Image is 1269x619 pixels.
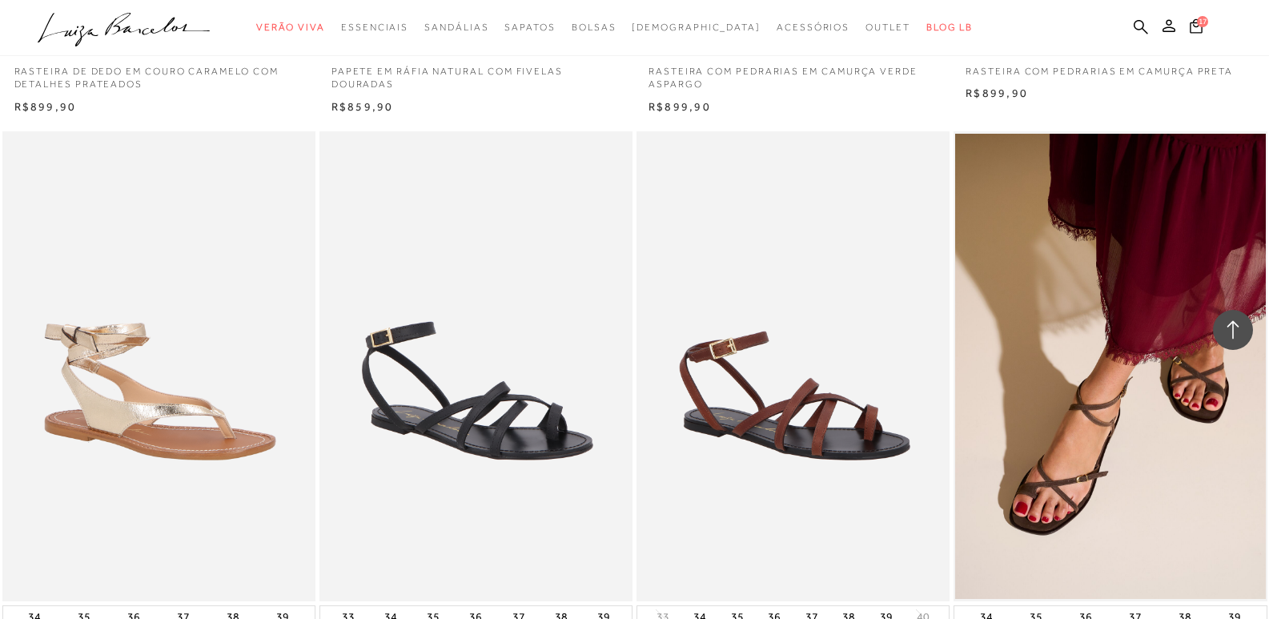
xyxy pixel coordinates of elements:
a: BLOG LB [926,13,973,42]
span: Sandálias [424,22,488,33]
a: categoryNavScreenReaderText [341,13,408,42]
a: RASTEIRA COM PEDRARIAS EM CAMURÇA PRETA [954,55,1267,78]
a: RASTEIRA EM COURO CAFÉ COM TIRAS FINAS E TORNOZELEIRA RASTEIRA EM COURO CAFÉ COM TIRAS FINAS E TO... [955,134,1265,599]
a: RASTEIRA DE DEDO EM COURO CARAMELO COM DETALHES PRATEADOS [2,55,315,92]
span: R$899,90 [966,86,1028,99]
a: SANDÁLIA RASTEIRA EM COURO CAFÉ COM TIRAS CRUZADAS SANDÁLIA RASTEIRA EM COURO CAFÉ COM TIRAS CRUZ... [638,134,948,599]
span: R$899,90 [14,100,77,113]
img: RASTEIRA EM COURO CAFÉ COM TIRAS FINAS E TORNOZELEIRA [955,134,1265,599]
span: Bolsas [572,22,616,33]
a: categoryNavScreenReaderText [504,13,555,42]
img: SANDÁLIA DE DEDO EM METALIZADO DOURADO COM AMARRAÇÃO NO TORNOZELO [4,134,314,599]
img: SANDÁLIA RASTEIRA EM COURO CAFÉ COM TIRAS CRUZADAS [638,134,948,599]
a: categoryNavScreenReaderText [572,13,616,42]
a: SANDÁLIA RASTEIRA EM COURO PRETO COM TIRAS CRUZADAS SANDÁLIA RASTEIRA EM COURO PRETO COM TIRAS CR... [321,134,631,599]
span: Acessórios [777,22,849,33]
span: R$899,90 [649,100,711,113]
a: categoryNavScreenReaderText [865,13,910,42]
a: PAPETE EM RÁFIA NATURAL COM FIVELAS DOURADAS [319,55,632,92]
a: SANDÁLIA DE DEDO EM METALIZADO DOURADO COM AMARRAÇÃO NO TORNOZELO SANDÁLIA DE DEDO EM METALIZADO ... [4,134,314,599]
img: SANDÁLIA RASTEIRA EM COURO PRETO COM TIRAS CRUZADAS [321,134,631,599]
a: noSubCategoriesText [632,13,761,42]
span: Verão Viva [256,22,325,33]
a: categoryNavScreenReaderText [777,13,849,42]
span: Sapatos [504,22,555,33]
span: R$859,90 [331,100,394,113]
button: 17 [1185,18,1207,39]
a: categoryNavScreenReaderText [424,13,488,42]
span: [DEMOGRAPHIC_DATA] [632,22,761,33]
span: Outlet [865,22,910,33]
span: BLOG LB [926,22,973,33]
span: 17 [1197,16,1208,27]
a: RASTEIRA COM PEDRARIAS EM CAMURÇA VERDE ASPARGO [637,55,950,92]
a: categoryNavScreenReaderText [256,13,325,42]
span: Essenciais [341,22,408,33]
